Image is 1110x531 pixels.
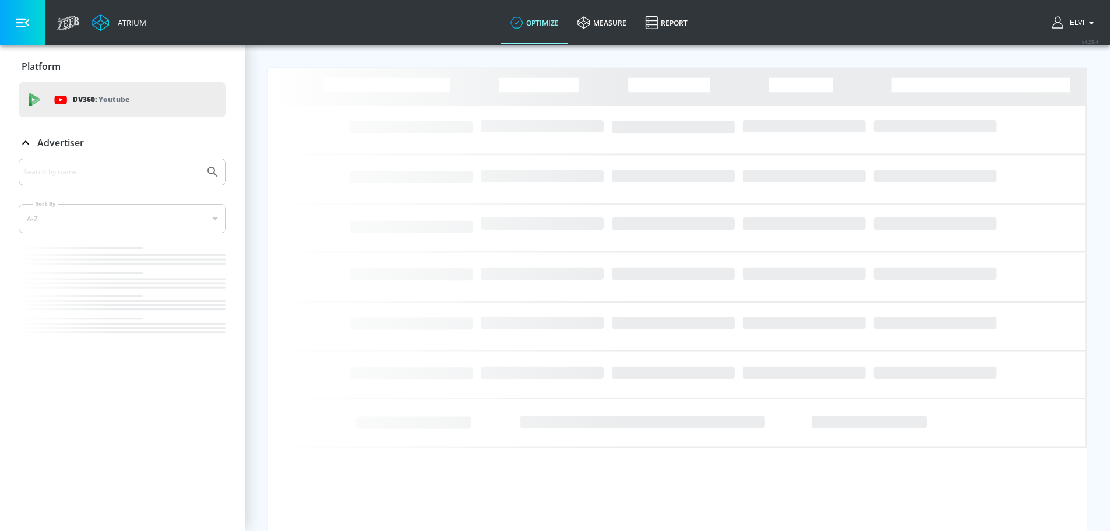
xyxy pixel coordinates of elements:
[113,17,146,28] div: Atrium
[19,159,226,356] div: Advertiser
[1052,16,1098,30] button: Elvi
[19,82,226,117] div: DV360: Youtube
[501,2,568,44] a: optimize
[73,93,129,106] p: DV360:
[1065,19,1084,27] span: login as: elvi.jayanti@essencemediacom.com
[22,60,61,73] p: Platform
[98,93,129,106] p: Youtube
[19,204,226,233] div: A-Z
[33,200,58,208] label: Sort By
[19,50,226,83] div: Platform
[92,14,146,31] a: Atrium
[568,2,636,44] a: measure
[1082,38,1098,45] span: v 4.25.4
[636,2,697,44] a: Report
[19,126,226,159] div: Advertiser
[23,164,200,180] input: Search by name
[37,136,84,149] p: Advertiser
[19,242,226,356] nav: list of Advertiser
